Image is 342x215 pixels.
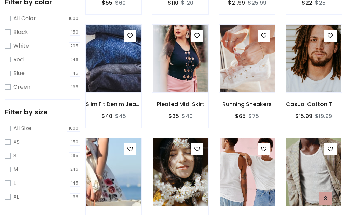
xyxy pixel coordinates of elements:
del: $40 [182,112,193,120]
span: 145 [70,180,81,187]
span: 246 [69,56,81,63]
span: 168 [70,84,81,90]
label: Blue [13,69,25,77]
h6: Slim Fit Denim Jeans [86,101,141,107]
span: 1000 [67,125,81,132]
span: 150 [70,29,81,36]
h6: $15.99 [295,113,312,119]
label: All Size [13,124,31,132]
h6: Casual Cotton T-Shirt [286,101,342,107]
label: L [13,179,16,187]
label: Green [13,83,30,91]
h6: Running Sneakers [219,101,275,107]
h6: Pleated Midi Skirt [152,101,208,107]
label: S [13,152,16,160]
del: $75 [248,112,259,120]
span: 246 [69,166,81,173]
h6: $40 [101,113,112,119]
label: XS [13,138,20,146]
label: XL [13,193,19,201]
label: Red [13,55,24,64]
h6: $65 [235,113,246,119]
span: 168 [70,193,81,200]
label: All Color [13,14,36,23]
label: M [13,165,18,174]
del: $45 [115,112,126,120]
del: $19.99 [315,112,332,120]
span: 150 [70,139,81,146]
span: 295 [69,152,81,159]
label: White [13,42,29,50]
span: 1000 [67,15,81,22]
span: 295 [69,42,81,49]
h6: $35 [168,113,179,119]
h5: Filter by size [5,108,80,116]
span: 145 [70,70,81,77]
label: Black [13,28,28,36]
